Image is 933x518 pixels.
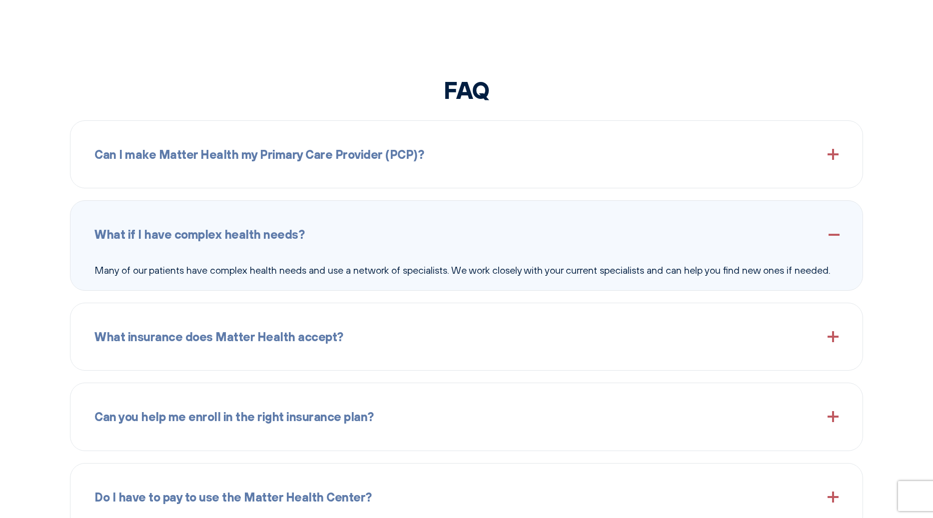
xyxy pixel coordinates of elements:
[70,75,863,104] h2: FAQ
[94,407,374,426] span: Can you help me enroll in the right insurance plan?
[94,225,304,244] span: What if I have complex health needs?
[94,488,372,507] span: Do I have to pay to use the Matter Health Center?
[94,327,343,346] span: What insurance does Matter Health accept?
[94,145,424,164] span: Can I make Matter Health my Primary Care Provider (PCP)?
[94,262,839,278] p: Many of our patients have complex health needs and use a network of specialists. We work closely ...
